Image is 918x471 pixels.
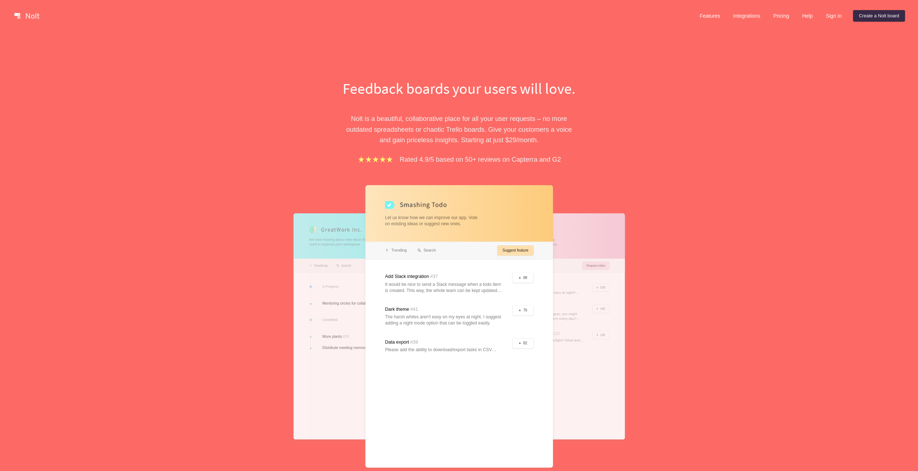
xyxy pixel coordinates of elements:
a: Sign in [820,10,847,22]
a: Help [796,10,819,22]
a: Create a Nolt board [853,10,905,22]
p: Nolt is a beautiful, collaborative place for all your user requests – no more outdated spreadshee... [335,113,584,145]
h1: Feedback boards your users will love. [335,78,584,99]
a: Integrations [727,10,766,22]
a: Pricing [768,10,795,22]
p: Rated 4.9/5 based on 50+ reviews on Capterra and G2 [400,154,561,165]
img: stars.b067e34983.png [357,155,394,163]
a: Features [694,10,726,22]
